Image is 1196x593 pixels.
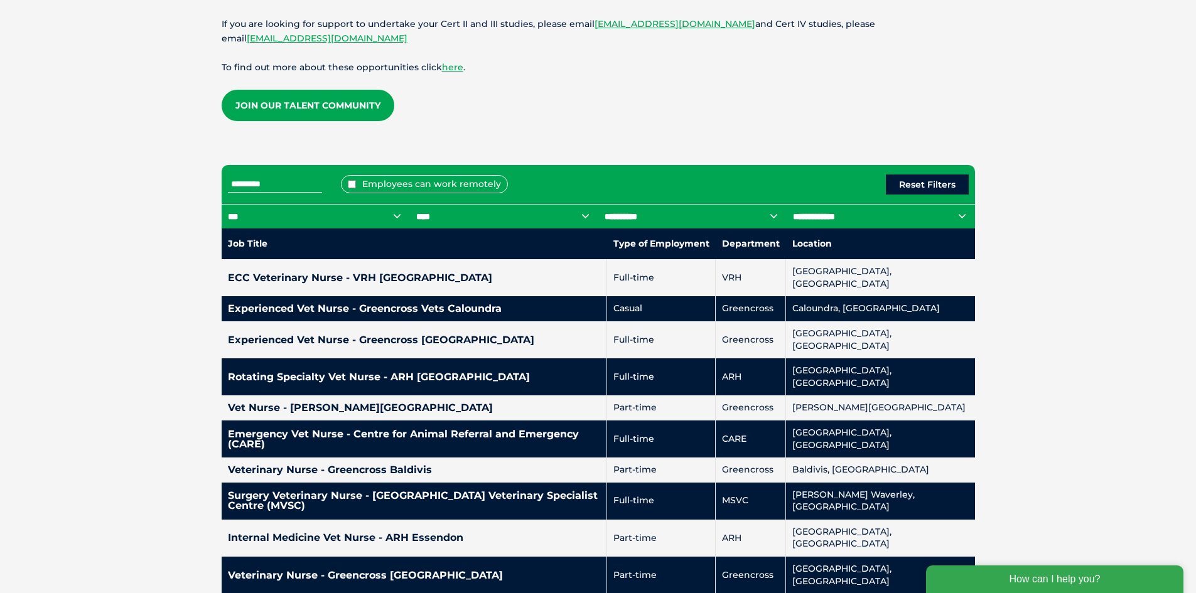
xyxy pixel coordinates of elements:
a: [EMAIL_ADDRESS][DOMAIN_NAME] [595,18,755,29]
td: [GEOGRAPHIC_DATA], [GEOGRAPHIC_DATA] [786,520,975,557]
td: Greencross [716,296,786,321]
td: [GEOGRAPHIC_DATA], [GEOGRAPHIC_DATA] [786,321,975,358]
td: Full-time [607,321,716,358]
td: Caloundra, [GEOGRAPHIC_DATA] [786,296,975,321]
nobr: Type of Employment [613,238,709,249]
td: Greencross [716,395,786,420]
nobr: Location [792,238,832,249]
td: [GEOGRAPHIC_DATA], [GEOGRAPHIC_DATA] [786,259,975,296]
td: VRH [716,259,786,296]
td: [GEOGRAPHIC_DATA], [GEOGRAPHIC_DATA] [786,358,975,395]
p: If you are looking for support to undertake your Cert II and III studies, please email and Cert I... [222,17,975,46]
h4: Veterinary Nurse - Greencross Baldivis [228,465,601,475]
td: Baldivis, [GEOGRAPHIC_DATA] [786,457,975,483]
div: How can I help you? [8,8,265,35]
h4: Experienced Vet Nurse - Greencross Vets Caloundra [228,304,601,314]
td: Greencross [716,321,786,358]
td: Greencross [716,457,786,483]
h4: Internal Medicine Vet Nurse - ARH Essendon [228,533,601,543]
td: ARH [716,358,786,395]
td: Full-time [607,483,716,520]
td: [GEOGRAPHIC_DATA], [GEOGRAPHIC_DATA] [786,420,975,457]
h4: Emergency Vet Nurse - Centre for Animal Referral and Emergency (CARE) [228,429,601,449]
label: Employees can work remotely [341,175,508,193]
td: Part-time [607,520,716,557]
td: [PERSON_NAME] Waverley, [GEOGRAPHIC_DATA] [786,483,975,520]
td: Full-time [607,358,716,395]
a: Join our Talent Community [222,90,394,121]
nobr: Job Title [228,238,267,249]
h4: Surgery Veterinary Nurse - [GEOGRAPHIC_DATA] Veterinary Specialist Centre (MVSC) [228,491,601,511]
td: ARH [716,520,786,557]
td: Part-time [607,457,716,483]
button: Reset Filters [886,174,969,195]
a: here [442,61,463,73]
input: Employees can work remotely [348,180,356,188]
td: CARE [716,420,786,457]
nobr: Department [722,238,780,249]
h4: Rotating Specialty Vet Nurse - ARH [GEOGRAPHIC_DATA] [228,372,601,382]
td: [PERSON_NAME][GEOGRAPHIC_DATA] [786,395,975,420]
h4: Experienced Vet Nurse - Greencross [GEOGRAPHIC_DATA] [228,335,601,345]
p: To find out more about these opportunities click . [222,60,975,75]
h4: Veterinary Nurse - Greencross [GEOGRAPHIC_DATA] [228,570,601,580]
td: Full-time [607,420,716,457]
td: Casual [607,296,716,321]
td: MSVC [716,483,786,520]
h4: ECC Veterinary Nurse - VRH [GEOGRAPHIC_DATA] [228,273,601,283]
td: Part-time [607,395,716,420]
a: [EMAIL_ADDRESS][DOMAIN_NAME] [247,33,407,44]
h4: Vet Nurse - [PERSON_NAME][GEOGRAPHIC_DATA] [228,403,601,413]
td: Full-time [607,259,716,296]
